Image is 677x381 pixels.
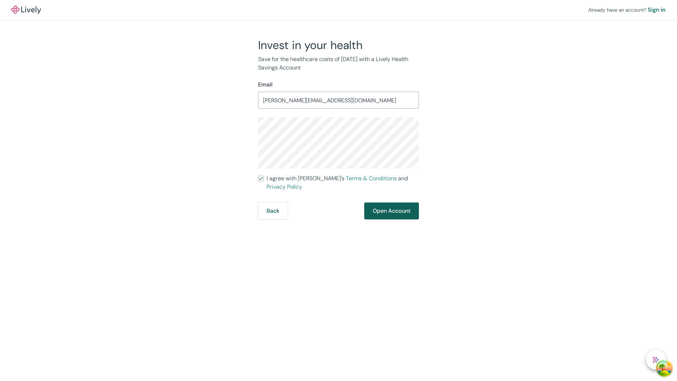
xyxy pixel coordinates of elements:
[652,356,659,363] svg: Lively AI Assistant
[646,350,666,370] button: chat
[258,202,288,219] button: Back
[258,80,273,89] label: Email
[267,174,419,191] span: I agree with [PERSON_NAME]’s and
[11,6,41,14] a: LivelyLively
[258,38,419,52] h2: Invest in your health
[657,361,671,375] button: Open Tanstack query devtools
[364,202,419,219] button: Open Account
[588,6,666,14] div: Already have an account?
[11,6,41,14] img: Lively
[267,183,302,190] a: Privacy Policy
[346,175,397,182] a: Terms & Conditions
[648,6,666,14] a: Sign in
[258,55,419,72] p: Save for the healthcare costs of [DATE] with a Lively Health Savings Account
